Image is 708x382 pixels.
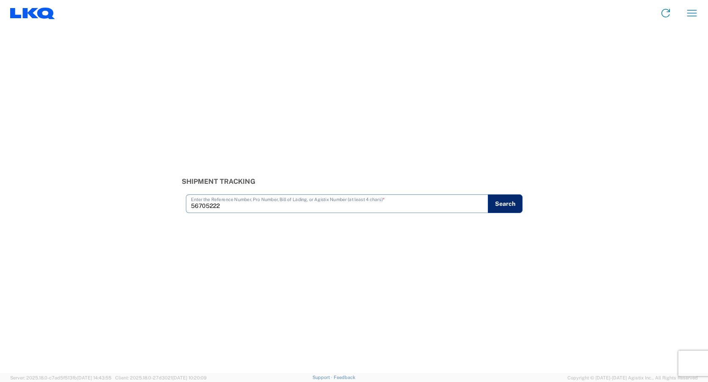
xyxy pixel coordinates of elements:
[313,375,334,380] a: Support
[10,375,111,380] span: Server: 2025.18.0-c7ad5f513fb
[182,177,527,185] h3: Shipment Tracking
[567,374,698,382] span: Copyright © [DATE]-[DATE] Agistix Inc., All Rights Reserved
[488,194,523,213] button: Search
[77,375,111,380] span: [DATE] 14:43:55
[115,375,207,380] span: Client: 2025.18.0-27d3021
[334,375,355,380] a: Feedback
[172,375,207,380] span: [DATE] 10:20:09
